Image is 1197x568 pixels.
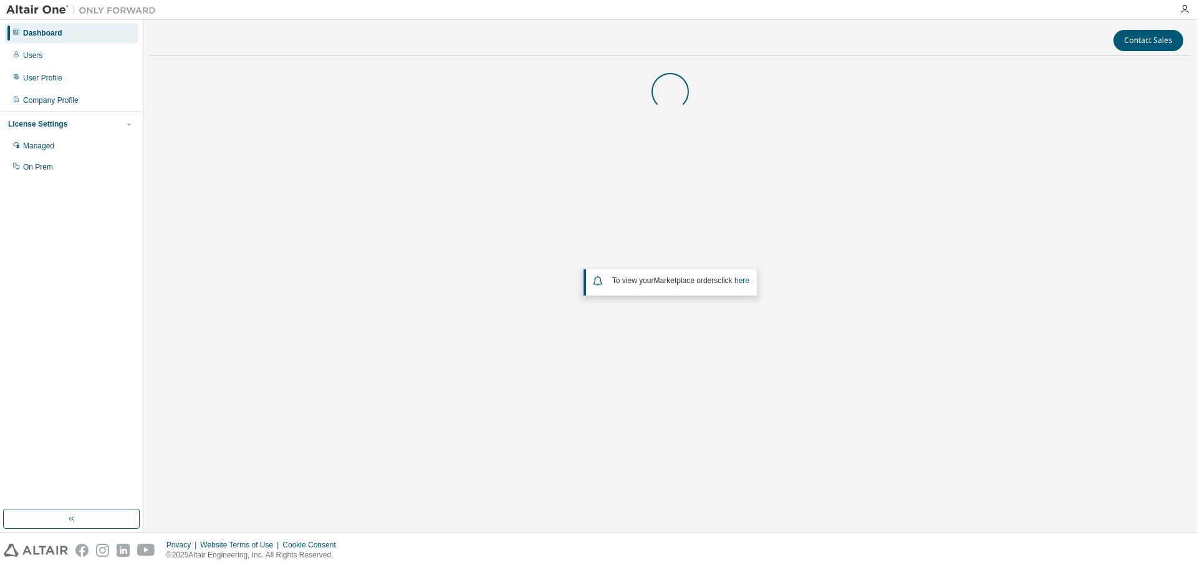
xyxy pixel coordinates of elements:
[23,162,53,172] div: On Prem
[654,276,718,285] em: Marketplace orders
[166,550,344,561] p: © 2025 Altair Engineering, Inc. All Rights Reserved.
[137,544,155,557] img: youtube.svg
[4,544,68,557] img: altair_logo.svg
[282,540,343,550] div: Cookie Consent
[23,73,62,83] div: User Profile
[200,540,282,550] div: Website Terms of Use
[1113,30,1183,51] button: Contact Sales
[23,28,62,38] div: Dashboard
[75,544,89,557] img: facebook.svg
[734,276,749,285] a: here
[23,51,42,60] div: Users
[612,276,749,285] span: To view your click
[8,119,67,129] div: License Settings
[23,141,54,151] div: Managed
[96,544,109,557] img: instagram.svg
[6,4,162,16] img: Altair One
[23,95,79,105] div: Company Profile
[117,544,130,557] img: linkedin.svg
[166,540,200,550] div: Privacy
